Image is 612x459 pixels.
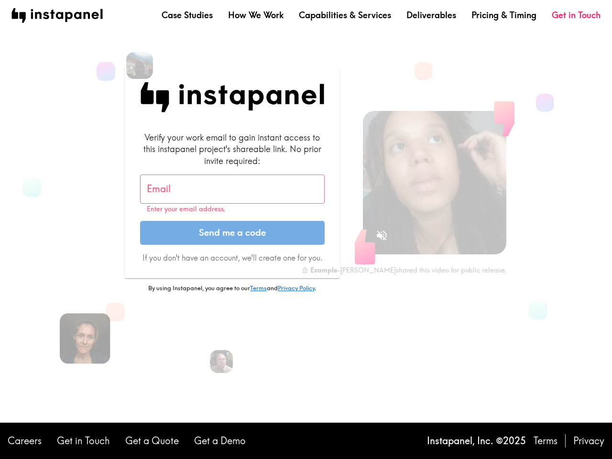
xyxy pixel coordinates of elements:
[140,131,325,167] div: Verify your work email to gain instant access to this instapanel project's shareable link. No pri...
[125,434,179,448] a: Get a Quote
[534,434,557,448] a: Terms
[228,9,284,21] a: How We Work
[302,266,506,274] div: - [PERSON_NAME] shared this video for public release.
[140,252,325,263] p: If you don't have an account, we'll create one for you.
[125,284,340,293] p: By using Instapanel, you agree to our and .
[299,9,391,21] a: Capabilities & Services
[140,82,325,112] img: Instapanel
[60,313,110,364] img: Giannina
[162,9,213,21] a: Case Studies
[427,434,526,448] p: Instapanel, Inc. © 2025
[11,8,103,23] img: instapanel
[250,284,267,292] a: Terms
[552,9,601,21] a: Get in Touch
[57,434,110,448] a: Get in Touch
[573,434,604,448] a: Privacy
[372,225,392,246] button: Sound is off
[278,284,315,292] a: Privacy Policy
[310,266,337,274] b: Example
[126,52,153,79] img: Ari
[8,434,42,448] a: Careers
[140,221,325,245] button: Send me a code
[210,350,233,373] img: Robert
[471,9,536,21] a: Pricing & Timing
[406,9,456,21] a: Deliverables
[147,205,318,213] p: Enter your email address.
[194,434,246,448] a: Get a Demo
